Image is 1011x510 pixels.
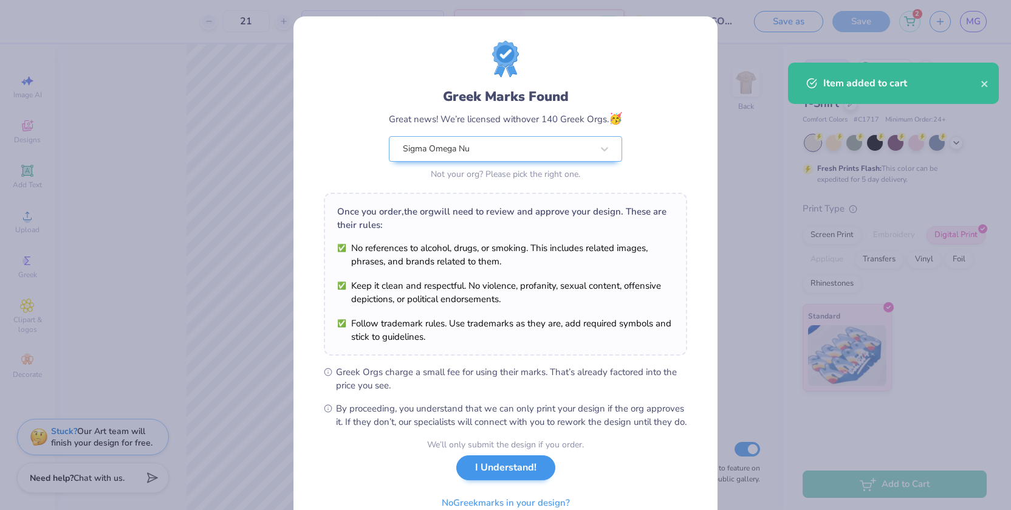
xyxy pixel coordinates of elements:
li: Keep it clean and respectful. No violence, profanity, sexual content, offensive depictions, or po... [337,279,674,306]
div: Greek Marks Found [389,87,622,106]
div: Great news! We’re licensed with over 140 Greek Orgs. [389,111,622,127]
div: Once you order, the org will need to review and approve your design. These are their rules: [337,205,674,232]
li: No references to alcohol, drugs, or smoking. This includes related images, phrases, and brands re... [337,241,674,268]
div: Not your org? Please pick the right one. [389,168,622,181]
img: license-marks-badge.png [492,41,519,77]
button: I Understand! [456,455,555,480]
div: Item added to cart [823,76,981,91]
li: Follow trademark rules. Use trademarks as they are, add required symbols and stick to guidelines. [337,317,674,343]
span: 🥳 [609,111,622,126]
div: We’ll only submit the design if you order. [427,438,584,451]
button: close [981,76,989,91]
span: By proceeding, you understand that we can only print your design if the org approves it. If they ... [336,402,687,429]
span: Greek Orgs charge a small fee for using their marks. That’s already factored into the price you see. [336,365,687,392]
